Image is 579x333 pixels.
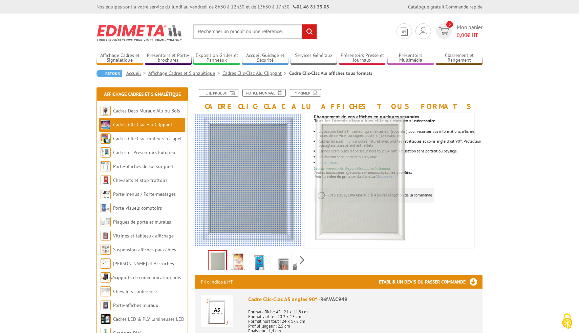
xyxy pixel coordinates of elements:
[446,4,482,10] a: Commande rapide
[302,24,317,39] input: rechercher
[555,310,579,333] button: Cookies (fenêtre modale)
[193,53,240,64] a: Exposition Grilles et Panneaux
[199,89,238,97] a: Fiche produit
[104,91,181,97] a: Affichage Cadres et Signalétique
[101,261,174,280] a: [PERSON_NAME] et Accroches tableaux
[251,252,267,273] img: cadres_aluminium_clic_clac_vac949_fleches.jpg
[306,114,413,248] img: affichage_lumineux_215534_image_anime.gif
[96,20,183,45] img: Edimeta
[101,189,111,199] img: Porte-menus / Porte-messages
[420,27,427,35] img: devis rapide
[291,53,337,64] a: Services Généraux
[113,247,176,253] a: Suspension affiches par câbles
[299,254,305,266] span: Next
[193,24,317,39] input: Rechercher un produit ou une référence...
[96,53,143,64] a: Affichage Cadres et Signalétique
[101,245,111,255] img: Suspension affiches par câbles
[113,122,172,128] a: Cadres Clic-Clac Alu Clippant
[126,70,148,76] a: Accueil
[201,275,233,289] p: Prix indiqué HT
[457,31,482,39] span: € HT
[408,4,445,10] a: Catalogue gratuit
[113,233,174,239] a: Vitrines et tableaux affichage
[96,3,329,10] div: Nos équipes sont à votre service du lundi au vendredi de 8h30 à 12h30 et de 13h30 à 17h30
[242,53,289,64] a: Accueil Guidage et Sécurité
[242,89,286,97] a: Notice Montage
[101,300,111,310] img: Porte-affiches muraux
[222,70,289,76] a: Cadres Clic-Clac Alu Clippant
[559,313,576,330] img: Cookies (fenêtre modale)
[113,191,176,197] a: Porte-menus / Porte-messages
[101,175,111,185] img: Chevalets et stop trottoirs
[148,70,222,76] a: Affichage Cadres et Signalétique
[101,231,111,241] img: Vitrines et tableaux affichage
[290,89,321,97] a: Imprimer
[320,296,347,303] span: Réf.VAC949
[113,302,158,308] a: Porte-affiches muraux
[230,252,246,273] img: affichage_lumineux_215534_1.gif
[434,23,482,39] a: devis rapide 0 Mon panier 0,00€ HT
[293,4,329,10] strong: 01 46 81 33 03
[145,53,192,64] a: Présentoirs et Porte-brochures
[101,258,111,269] img: Cimaises et Accroches tableaux
[401,27,408,36] img: devis rapide
[113,288,157,294] a: Chevalets conférence
[457,32,467,38] span: 0,00
[113,136,182,142] a: Cadres Clic-Clac couleurs à clapet
[101,161,111,171] img: Porte-affiches de sol sur pied
[101,133,111,144] img: Cadres Clic-Clac couleurs à clapet
[113,108,180,114] a: Cadres Deco Muraux Alu ou Bois
[436,53,482,64] a: Classement et Rangement
[101,106,111,116] img: Cadres Deco Muraux Alu ou Bois
[113,274,181,280] a: Supports de communication bois
[339,53,386,64] a: Présentoirs Presse et Journaux
[101,314,111,324] img: Cadres LED & PLV lumineuses LED
[408,3,482,10] div: |
[113,219,171,225] a: Plaques de porte et murales
[113,163,173,169] a: Porte-affiches de sol sur pied
[96,70,122,77] a: Retour
[446,21,453,28] span: 0
[113,316,184,322] a: Cadres LED & PLV lumineuses LED
[101,147,111,158] img: Cadres et Présentoirs Extérieur
[379,275,482,289] h3: Etablir un devis ou passer commande
[387,53,434,64] a: Présentoirs Multimédia
[201,295,233,327] img: Cadre Clic-Clac A5 angles 90°
[101,217,111,227] img: Plaques de porte et murales
[101,120,111,130] img: Cadres Clic-Clac Alu Clippant
[113,149,177,155] a: Cadres et Présentoirs Extérieur
[293,252,309,273] img: affichage_lumineux_215534_17.jpg
[439,27,449,35] img: devis rapide
[272,252,288,273] img: cadre_clic_clac_a5_angles90_vac949_950_951_952_953_955_956_959_960_957.jpg
[113,205,162,211] a: Porte-visuels comptoirs
[113,177,168,183] a: Chevalets et stop trottoirs
[289,70,372,77] li: Cadre Clic-Clac Alu affiches tous formats
[101,203,111,213] img: Porte-visuels comptoirs
[457,23,482,39] span: Mon panier
[101,286,111,296] img: Chevalets conférence
[248,295,476,303] div: Cadre Clic-Clac A5 angles 90° -
[209,251,226,272] img: affichage_lumineux_215534_image_anime.gif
